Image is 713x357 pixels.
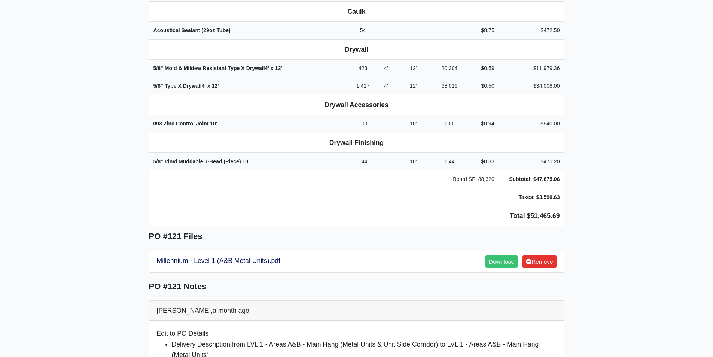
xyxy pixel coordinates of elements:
span: x [271,65,274,71]
td: Total $51,465.69 [149,206,564,226]
span: 10' [410,121,417,127]
td: $940.00 [499,115,564,133]
span: 10' [243,158,250,164]
td: 1,417 [346,77,380,95]
h5: PO #121 Files [149,232,564,241]
strong: 093 Zinc Control Joint [153,121,217,127]
td: 1,000 [435,115,462,133]
td: 100 [346,115,380,133]
td: 20,304 [435,59,462,77]
span: Edit to PO Details [157,330,209,337]
td: 54 [346,22,380,40]
b: Drywall [345,46,368,53]
b: Caulk [348,8,366,15]
strong: 5/8" Type X Drywall [153,83,219,89]
span: 4' [265,65,269,71]
a: Remove [522,255,556,268]
span: 10' [410,158,417,164]
td: $34,008.00 [499,77,564,95]
td: 1,440 [435,152,462,170]
td: 68,016 [435,77,462,95]
span: 4' [384,83,388,89]
span: 10' [210,121,217,127]
span: 12' [212,83,219,89]
span: a month ago [213,307,249,314]
td: $11,979.36 [499,59,564,77]
td: $0.59 [462,59,499,77]
span: 12' [275,65,282,71]
a: Millennium - Level 1 (A&B Metal Units).pdf [157,257,281,264]
span: 4' [202,83,206,89]
b: Drywall Accessories [324,101,389,109]
td: $472.50 [499,22,564,40]
td: 423 [346,59,380,77]
a: Download [485,255,518,268]
strong: 5/8" Mold & Mildew Resistant Type X Drywall [153,65,282,71]
td: $8.75 [462,22,499,40]
h5: PO #121 Notes [149,282,564,291]
span: 12' [410,83,417,89]
td: $0.94 [462,115,499,133]
strong: Acoustical Sealant (29oz Tube) [153,27,231,33]
td: $475.20 [499,152,564,170]
span: 4' [384,65,388,71]
span: 12' [410,65,417,71]
div: [PERSON_NAME], [149,301,564,321]
b: Drywall Finishing [329,139,384,146]
td: $0.33 [462,152,499,170]
strong: 5/8" Vinyl Muddable J-Bead (Piece) [153,158,250,164]
td: Subtotal: $47,875.06 [499,170,564,188]
span: x [207,83,210,89]
td: $0.50 [462,77,499,95]
td: Taxes: $3,590.63 [499,188,564,206]
td: 144 [346,152,380,170]
span: Board SF: 88,320 [453,176,494,182]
